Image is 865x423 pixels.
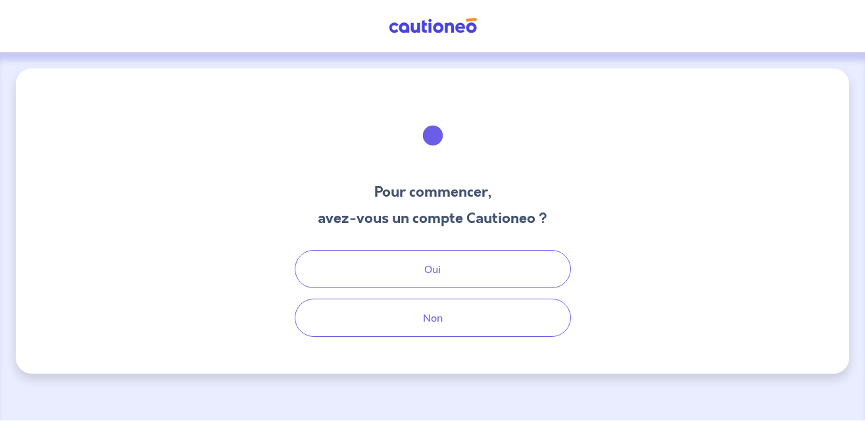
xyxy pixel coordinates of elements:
[318,208,547,229] h3: avez-vous un compte Cautioneo ?
[318,182,547,203] h3: Pour commencer,
[295,299,571,337] button: Non
[383,18,482,34] img: Cautioneo
[295,250,571,288] button: Oui
[397,100,468,171] img: illu_welcome.svg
